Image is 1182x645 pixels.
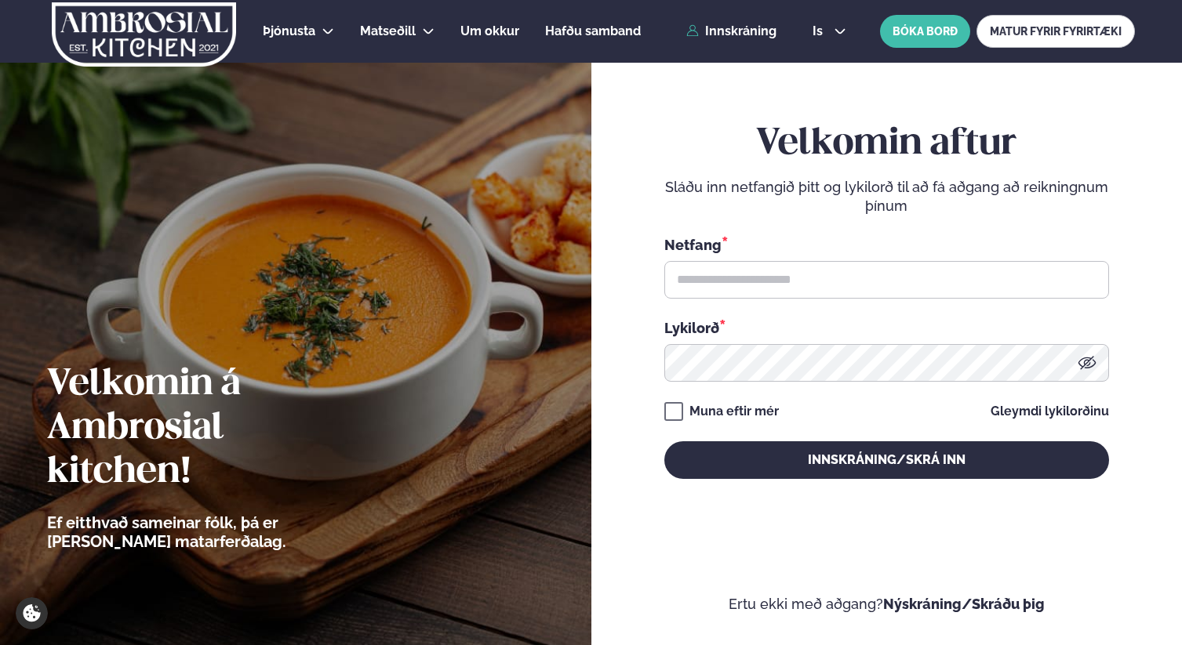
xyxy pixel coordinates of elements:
p: Sláðu inn netfangið þitt og lykilorð til að fá aðgang að reikningnum þínum [664,178,1109,216]
button: Innskráning/Skrá inn [664,441,1109,479]
a: Þjónusta [263,22,315,41]
span: Þjónusta [263,24,315,38]
div: Lykilorð [664,317,1109,338]
h2: Velkomin á Ambrosial kitchen! [47,363,373,495]
a: Gleymdi lykilorðinu [991,405,1109,418]
span: Matseðill [360,24,416,38]
a: Cookie settings [16,597,48,629]
span: Hafðu samband [545,24,641,38]
p: Ef eitthvað sameinar fólk, þá er [PERSON_NAME] matarferðalag. [47,513,373,551]
p: Ertu ekki með aðgang? [638,595,1136,614]
a: MATUR FYRIR FYRIRTÆKI [977,15,1135,48]
span: Um okkur [460,24,519,38]
img: logo [50,2,238,67]
a: Um okkur [460,22,519,41]
button: is [800,25,859,38]
h2: Velkomin aftur [664,122,1109,166]
a: Hafðu samband [545,22,641,41]
a: Nýskráning/Skráðu þig [883,596,1045,612]
span: is [813,25,827,38]
button: BÓKA BORÐ [880,15,970,48]
div: Netfang [664,234,1109,255]
a: Matseðill [360,22,416,41]
a: Innskráning [686,24,776,38]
